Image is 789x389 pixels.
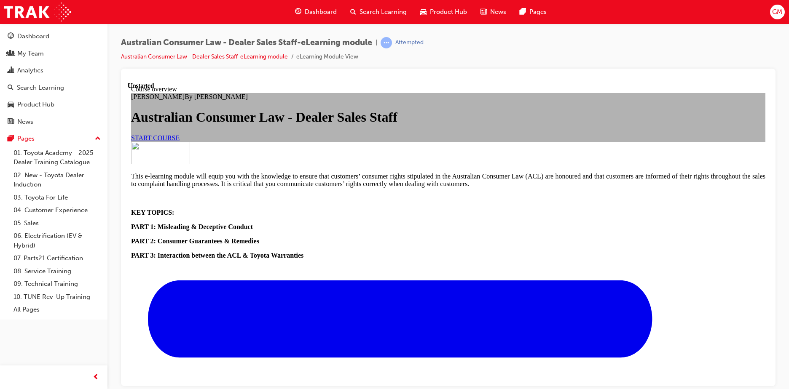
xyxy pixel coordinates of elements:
[3,127,46,134] strong: KEY TOPICS:
[17,117,33,127] div: News
[474,3,513,21] a: news-iconNews
[3,155,131,163] strong: PART 2: Consumer Guarantees & Remedies
[121,53,288,60] a: Australian Consumer Law - Dealer Sales Staff-eLearning module
[8,135,14,143] span: pages-icon
[121,38,372,48] span: Australian Consumer Law - Dealer Sales Staff-eLearning module
[8,118,14,126] span: news-icon
[17,134,35,144] div: Pages
[57,11,120,18] span: By [PERSON_NAME]
[3,63,104,78] a: Analytics
[10,191,104,204] a: 03. Toyota For Life
[93,372,99,383] span: prev-icon
[10,147,104,169] a: 01. Toyota Academy - 2025 Dealer Training Catalogue
[3,52,52,59] a: START COURSE
[520,7,526,17] span: pages-icon
[8,84,13,92] span: search-icon
[17,100,54,109] div: Product Hub
[295,7,301,17] span: guage-icon
[305,7,337,17] span: Dashboard
[17,49,44,59] div: My Team
[376,38,377,48] span: |
[360,7,407,17] span: Search Learning
[3,27,638,43] h1: Australian Consumer Law - Dealer Sales Staff
[420,7,427,17] span: car-icon
[10,252,104,265] a: 07. Parts21 Certification
[395,39,424,47] div: Attempted
[513,3,553,21] a: pages-iconPages
[529,7,547,17] span: Pages
[10,217,104,230] a: 05. Sales
[3,141,125,148] strong: PART 1: Misleading & Deceptive Conduct
[3,114,104,130] a: News
[3,46,104,61] a: My Team
[10,277,104,290] a: 09. Technical Training
[381,37,392,48] span: learningRecordVerb_ATTEMPT-icon
[10,229,104,252] a: 06. Electrification (EV & Hybrid)
[4,3,71,21] img: Trak
[8,101,14,109] span: car-icon
[10,265,104,278] a: 08. Service Training
[344,3,413,21] a: search-iconSearch Learning
[3,80,104,96] a: Search Learning
[350,7,356,17] span: search-icon
[490,7,506,17] span: News
[95,133,101,144] span: up-icon
[10,204,104,217] a: 04. Customer Experience
[430,7,467,17] span: Product Hub
[3,91,638,106] p: This e-learning module will equip you with the knowledge to ensure that customers’ consumer right...
[8,33,14,40] span: guage-icon
[3,3,49,11] span: Course overview
[3,131,104,147] button: Pages
[3,170,176,177] strong: PART 3: Interaction between the ACL & Toyota Warranties
[17,66,43,75] div: Analytics
[3,97,104,112] a: Product Hub
[8,67,14,75] span: chart-icon
[770,5,785,19] button: GM
[10,303,104,316] a: All Pages
[17,83,64,93] div: Search Learning
[772,7,782,17] span: GM
[3,11,57,18] span: [PERSON_NAME]
[3,29,104,44] a: Dashboard
[3,27,104,131] button: DashboardMy TeamAnalyticsSearch LearningProduct HubNews
[288,3,344,21] a: guage-iconDashboard
[10,169,104,191] a: 02. New - Toyota Dealer Induction
[17,32,49,41] div: Dashboard
[413,3,474,21] a: car-iconProduct Hub
[8,50,14,58] span: people-icon
[480,7,487,17] span: news-icon
[296,52,358,62] li: eLearning Module View
[10,290,104,304] a: 10. TUNE Rev-Up Training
